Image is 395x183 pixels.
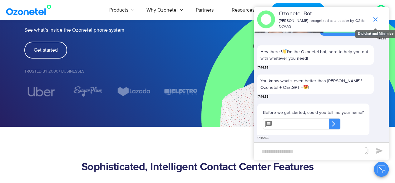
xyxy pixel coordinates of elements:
[117,86,151,97] div: 6 / 7
[271,3,325,18] a: Request a Demo
[257,94,269,99] span: 17:46:55
[24,161,371,174] h2: Sophisticated, Intelligent Contact Center Features
[260,78,371,91] p: You know what's even better than [PERSON_NAME]? Ozonetel + ChatGPT = !
[279,18,368,29] p: [PERSON_NAME] recognized as a Leader by G2 for CCAAS
[164,86,198,97] img: electro
[260,48,371,62] p: Hey there ! I'm the Ozonetel bot, here to help you out with whatever you need!
[27,87,55,96] img: uber
[24,69,198,74] h5: Trusted by 2000+ Businesses
[279,10,368,18] p: Ozonetel Bot
[257,146,359,157] div: new-msg-input
[257,136,269,140] span: 17:46:55
[24,87,58,96] div: 4 / 7
[263,109,364,116] p: Before we get started, could you tell me your name?
[71,86,105,97] div: 5 / 7
[164,86,198,97] div: 7 / 7
[257,65,269,70] span: 17:46:55
[24,86,198,97] div: Image Carousel
[117,86,151,97] img: Lazada
[304,85,308,89] img: 😍
[73,86,102,97] img: sugarplum
[24,42,67,58] a: Get started
[257,10,275,28] img: header
[375,36,387,41] span: 17:46:53
[374,162,389,177] button: Close chat
[369,13,382,26] span: end chat or minimize
[24,26,198,34] p: See what’s inside the Ozonetel phone system
[34,48,58,53] span: Get started
[282,49,287,53] img: 👋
